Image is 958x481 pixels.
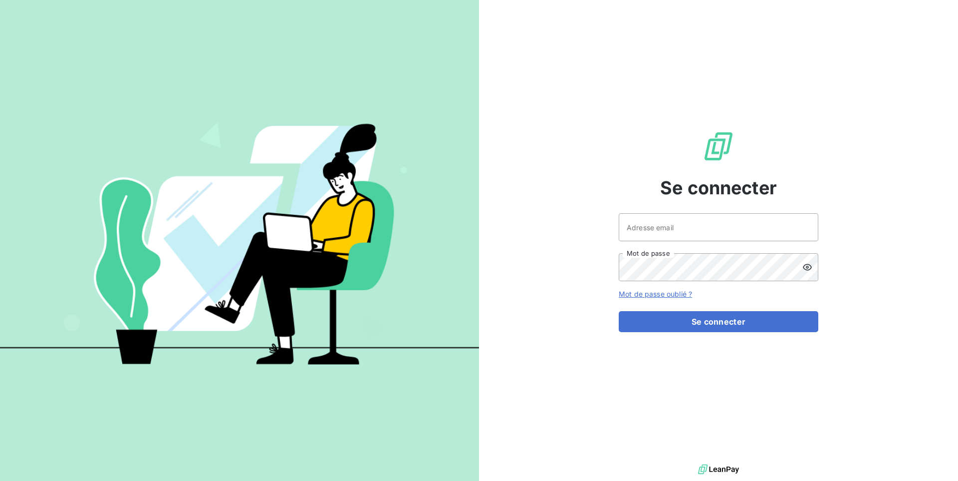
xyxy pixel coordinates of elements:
[660,174,777,201] span: Se connecter
[619,290,692,298] a: Mot de passe oublié ?
[619,311,818,332] button: Se connecter
[703,130,734,162] img: Logo LeanPay
[619,213,818,241] input: placeholder
[698,462,739,477] img: logo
